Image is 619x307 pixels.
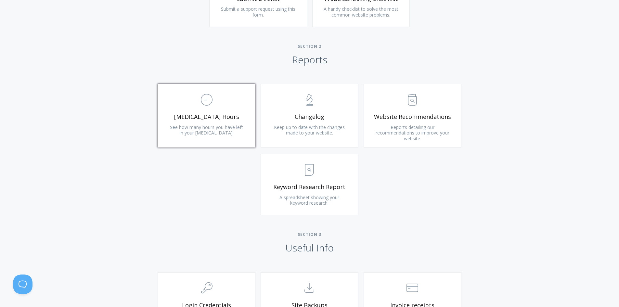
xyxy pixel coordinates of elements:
span: See how many hours you have left in your [MEDICAL_DATA]. [170,124,243,136]
div: Keywords op verkeer [71,42,111,46]
div: Domein: [DOMAIN_NAME] [17,17,71,22]
span: Keyword Research Report [271,183,348,191]
div: v 4.0.25 [18,10,32,16]
img: logo_orange.svg [10,10,16,16]
span: [MEDICAL_DATA] Hours [168,113,245,121]
div: Domeinoverzicht [25,42,57,46]
a: Keyword Research Report A spreadsheet showing your keyword research. [261,154,358,215]
a: [MEDICAL_DATA] Hours See how many hours you have left in your [MEDICAL_DATA]. [158,84,255,147]
span: A handy checklist to solve the most common website problems. [324,6,398,18]
span: A spreadsheet showing your keyword research. [279,194,339,206]
span: Submit a support request using this form. [221,6,295,18]
iframe: Toggle Customer Support [13,275,32,294]
span: Reports detailing our recommendations to improve your website. [376,124,449,142]
a: Changelog Keep up to date with the changes made to your website. [261,84,358,147]
img: website_grey.svg [10,17,16,22]
span: Changelog [271,113,348,121]
a: Website Recommendations Reports detailing our recommendations to improve your website. [364,84,461,147]
span: Website Recommendations [374,113,451,121]
img: tab_keywords_by_traffic_grey.svg [64,41,69,46]
img: tab_domain_overview_orange.svg [18,41,23,46]
span: Keep up to date with the changes made to your website. [274,124,345,136]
